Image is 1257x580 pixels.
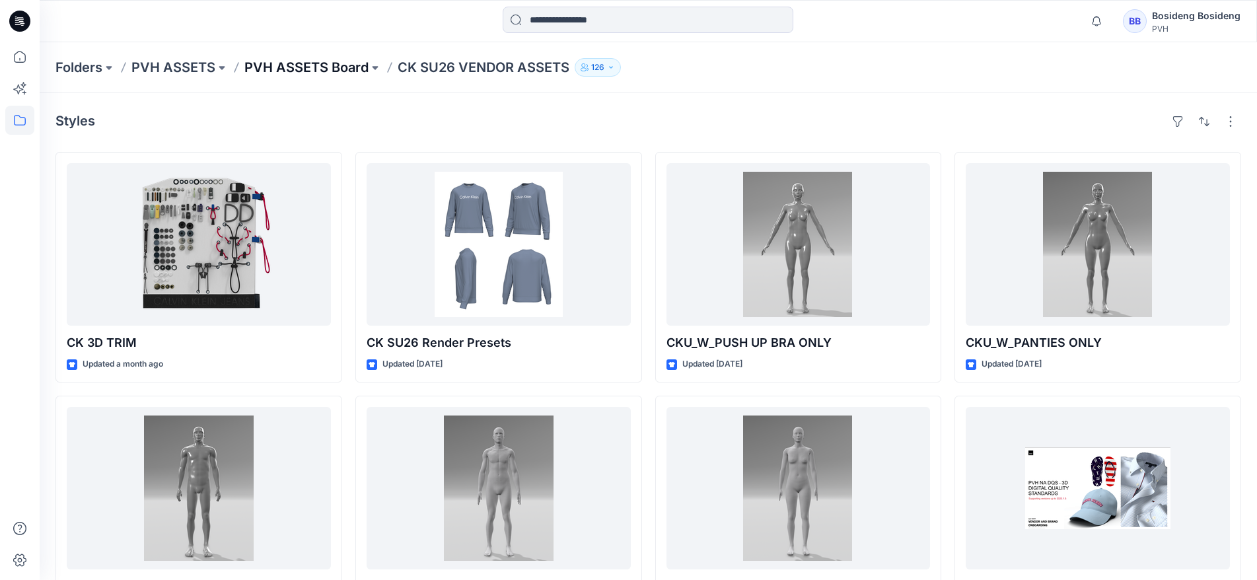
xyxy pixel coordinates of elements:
a: CK 3D TRIM [67,163,331,326]
a: CKU_W_PANTIES ONLY [966,163,1230,326]
a: PVH ASSETS [131,58,215,77]
p: CK SU26 Render Presets [367,334,631,352]
a: CKU_W_PUSH UP BRA ONLY [666,163,931,326]
a: CK_M_APPAREL ONLY [367,407,631,569]
div: PVH [1152,24,1240,34]
p: 126 [591,60,604,75]
p: CK 3D TRIM [67,334,331,352]
div: BB [1123,9,1147,33]
a: PVH ASSETS Board [244,58,369,77]
button: 126 [575,58,621,77]
h4: Styles [55,113,95,129]
a: CK_W_APPAREL ONLY [666,407,931,569]
p: CK SU26 VENDOR ASSETS [398,58,569,77]
div: Bosideng Bosideng [1152,8,1240,24]
a: PVH DQS [966,407,1230,569]
p: Updated [DATE] [382,357,443,371]
a: CKU_M_UNDERWEAR BOTTOM ONLY [67,407,331,569]
p: CKU_W_PANTIES ONLY [966,334,1230,352]
p: Updated [DATE] [682,357,742,371]
p: CKU_W_PUSH UP BRA ONLY [666,334,931,352]
p: Updated [DATE] [982,357,1042,371]
a: CK SU26 Render Presets [367,163,631,326]
a: Folders [55,58,102,77]
p: Updated a month ago [83,357,163,371]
